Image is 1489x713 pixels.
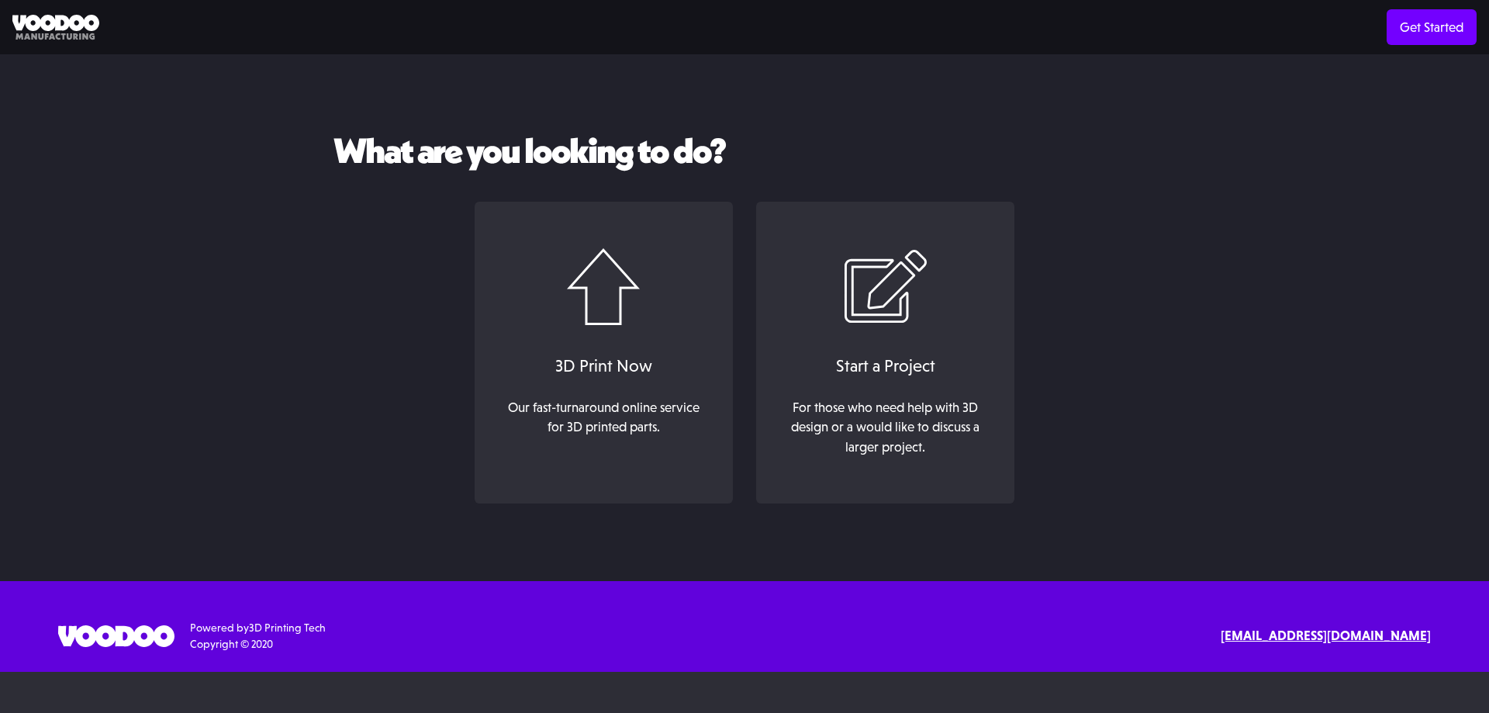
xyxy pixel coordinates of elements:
[490,353,717,379] div: 3D Print Now
[781,398,990,458] div: For those who need help with 3D design or a would like to discuss a larger project.
[1221,626,1431,646] a: [EMAIL_ADDRESS][DOMAIN_NAME]
[249,621,326,634] a: 3D Printing Tech
[190,620,326,652] div: Powered by Copyright © 2020
[475,202,733,504] a: 3D Print NowOur fast-turnaround online service for 3D printed parts.‍
[1387,9,1477,45] a: Get Started
[772,353,999,379] div: Start a Project
[1221,628,1431,643] strong: [EMAIL_ADDRESS][DOMAIN_NAME]
[333,132,1156,171] h2: What are you looking to do?
[12,15,99,40] img: Voodoo Manufacturing logo
[499,398,708,458] div: Our fast-turnaround online service for 3D printed parts. ‍
[756,202,1014,504] a: Start a ProjectFor those who need help with 3D design or a would like to discuss a larger project.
